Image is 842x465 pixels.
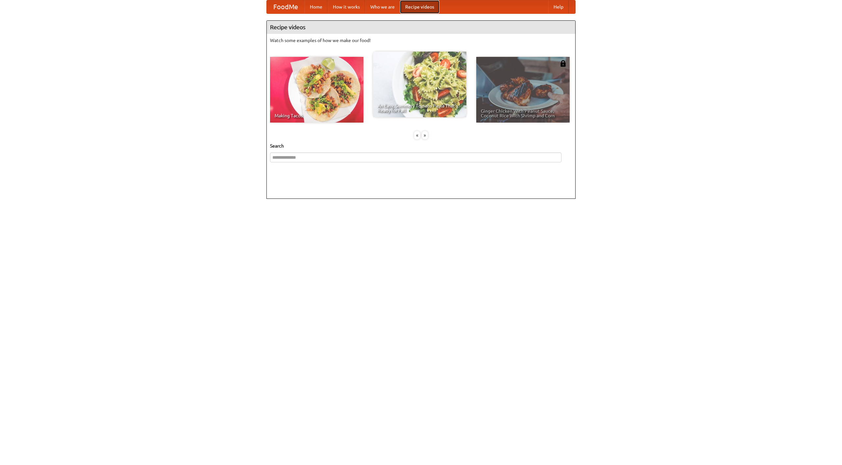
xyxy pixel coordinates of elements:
a: Home [305,0,328,13]
a: Who we are [365,0,400,13]
h4: Recipe videos [267,21,575,34]
a: An Easy, Summery Tomato Pasta That's Ready for Fall [373,52,466,117]
p: Watch some examples of how we make our food! [270,37,572,44]
a: Recipe videos [400,0,439,13]
a: FoodMe [267,0,305,13]
a: How it works [328,0,365,13]
a: Making Tacos [270,57,363,123]
img: 483408.png [560,60,566,67]
span: An Easy, Summery Tomato Pasta That's Ready for Fall [378,104,462,113]
div: « [414,131,420,139]
a: Help [548,0,569,13]
div: » [422,131,428,139]
h5: Search [270,143,572,149]
span: Making Tacos [275,113,359,118]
